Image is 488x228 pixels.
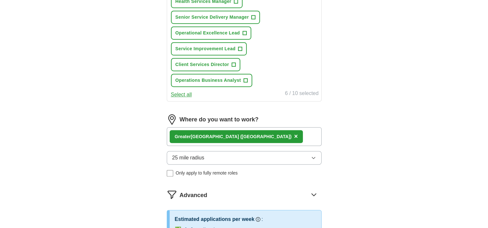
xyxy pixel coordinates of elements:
span: ([GEOGRAPHIC_DATA]) [240,134,292,139]
h3: Estimated applications per week [175,215,254,223]
button: Client Services Director [171,58,240,71]
button: Senior Service Delivery Manager [171,11,260,24]
span: Service Improvement Lead [175,45,236,52]
span: Senior Service Delivery Manager [175,14,249,21]
label: Where do you want to work? [180,115,259,124]
button: × [294,132,298,141]
input: Only apply to fully remote roles [167,170,173,176]
strong: [GEOGRAPHIC_DATA] [191,134,239,139]
h3: : [262,215,263,223]
button: Service Improvement Lead [171,42,247,55]
span: Client Services Director [175,61,229,68]
span: Advanced [180,191,207,200]
span: Operational Excellence Lead [175,30,240,36]
img: filter [167,189,177,200]
span: 25 mile radius [172,154,204,162]
span: Only apply to fully remote roles [176,170,238,176]
button: Operations Business Analyst [171,74,252,87]
div: Greater [175,133,292,140]
button: Select all [171,91,192,99]
button: 25 mile radius [167,151,322,165]
img: location.png [167,114,177,125]
button: Operational Excellence Lead [171,26,251,40]
span: Operations Business Analyst [175,77,241,84]
span: × [294,133,298,140]
div: 6 / 10 selected [285,90,318,99]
